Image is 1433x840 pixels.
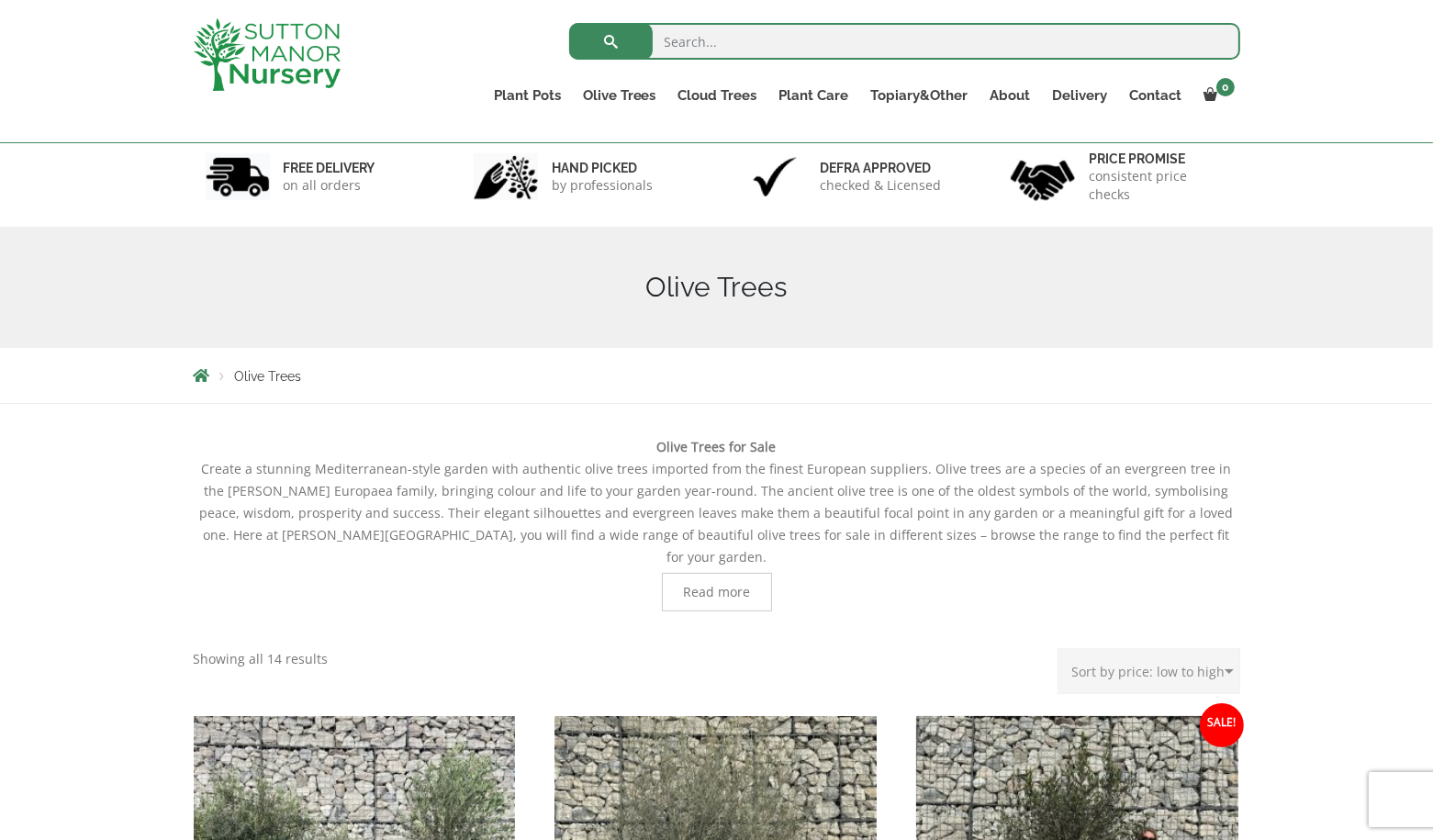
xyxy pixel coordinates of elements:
[1119,83,1193,108] a: Contact
[768,83,860,108] a: Plant Care
[474,153,538,200] img: 2.jpg
[1193,83,1240,108] a: 0
[980,83,1042,108] a: About
[1216,78,1235,96] span: 0
[743,153,807,200] img: 3.jpg
[284,176,375,195] p: on all orders
[552,160,653,176] h6: hand picked
[1089,151,1228,167] h6: Price promise
[483,83,572,108] a: Plant Pots
[569,23,1240,60] input: Search...
[667,83,768,108] a: Cloud Trees
[194,436,1240,611] div: Create a stunning Mediterranean-style garden with authentic olive trees imported from the finest ...
[284,160,375,176] h6: FREE DELIVERY
[194,18,341,91] img: logo
[1011,149,1075,205] img: 4.jpg
[821,160,942,176] h6: Defra approved
[194,368,1240,383] nav: Breadcrumbs
[572,83,667,108] a: Olive Trees
[194,271,1240,304] h1: Olive Trees
[206,153,270,200] img: 1.jpg
[1200,703,1244,747] span: Sale!
[860,83,980,108] a: Topiary&Other
[194,648,329,670] p: Showing all 14 results
[683,586,750,599] span: Read more
[1089,167,1228,204] p: consistent price checks
[552,176,653,195] p: by professionals
[235,369,302,384] span: Olive Trees
[1042,83,1119,108] a: Delivery
[821,176,942,195] p: checked & Licensed
[657,438,777,455] b: Olive Trees for Sale
[1058,648,1240,694] select: Shop order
